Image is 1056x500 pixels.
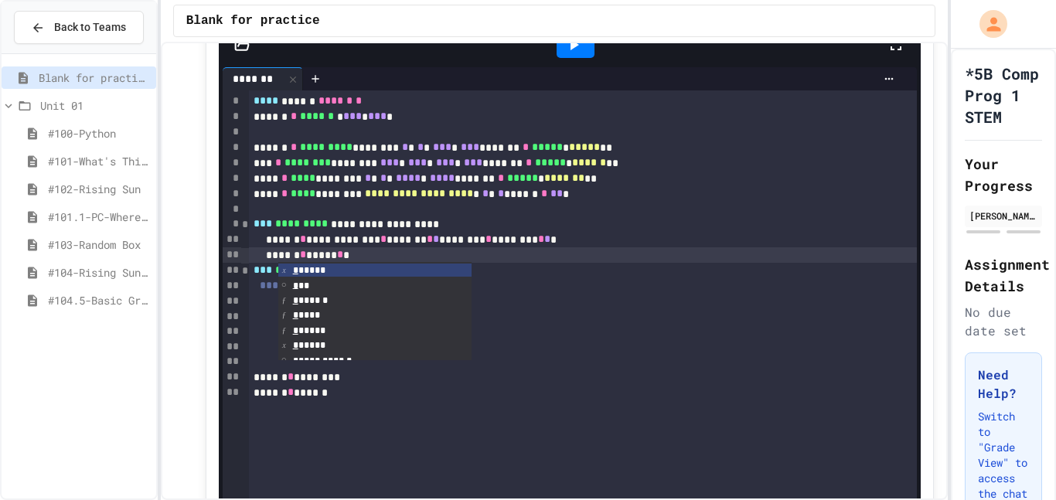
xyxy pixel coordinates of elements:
[40,97,150,114] span: Unit 01
[969,209,1037,223] div: [PERSON_NAME]
[14,11,144,44] button: Back to Teams
[965,303,1042,340] div: No due date set
[278,262,472,360] ul: Completions
[963,6,1011,42] div: My Account
[965,153,1042,196] h2: Your Progress
[978,366,1029,403] h3: Need Help?
[39,70,150,86] span: Blank for practice
[48,264,150,281] span: #104-Rising Sun Plus
[965,253,1042,297] h2: Assignment Details
[54,19,126,36] span: Back to Teams
[186,12,320,30] span: Blank for practice
[48,236,150,253] span: #103-Random Box
[48,181,150,197] span: #102-Rising Sun
[48,125,150,141] span: #100-Python
[48,153,150,169] span: #101-What's This ??
[48,292,150,308] span: #104.5-Basic Graphics Review
[965,63,1042,128] h1: *5B Comp Prog 1 STEM
[48,209,150,225] span: #101.1-PC-Where am I?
